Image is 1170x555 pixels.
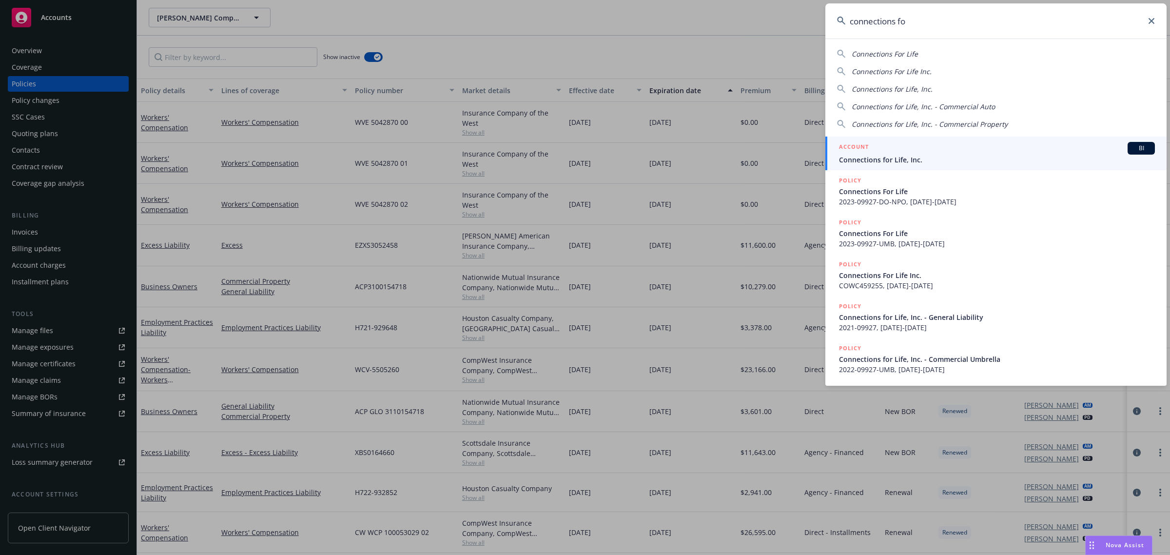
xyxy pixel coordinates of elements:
[825,254,1167,296] a: POLICYConnections For Life Inc.COWC459255, [DATE]-[DATE]
[825,3,1167,39] input: Search...
[839,238,1155,249] span: 2023-09927-UMB, [DATE]-[DATE]
[1106,541,1144,549] span: Nova Assist
[839,322,1155,333] span: 2021-09927, [DATE]-[DATE]
[1131,144,1151,153] span: BI
[839,142,869,154] h5: ACCOUNT
[1086,536,1098,555] div: Drag to move
[839,197,1155,207] span: 2023-09927-DO-NPO, [DATE]-[DATE]
[839,280,1155,291] span: COWC459255, [DATE]-[DATE]
[852,102,995,111] span: Connections for Life, Inc. - Commercial Auto
[839,218,861,227] h5: POLICY
[839,186,1155,197] span: Connections For Life
[839,364,1155,375] span: 2022-09927-UMB, [DATE]-[DATE]
[1085,535,1152,555] button: Nova Assist
[852,67,932,76] span: Connections For Life Inc.
[839,155,1155,165] span: Connections for Life, Inc.
[839,176,861,185] h5: POLICY
[825,296,1167,338] a: POLICYConnections for Life, Inc. - General Liability2021-09927, [DATE]-[DATE]
[825,137,1167,170] a: ACCOUNTBIConnections for Life, Inc.
[852,84,933,94] span: Connections for Life, Inc.
[825,338,1167,380] a: POLICYConnections for Life, Inc. - Commercial Umbrella2022-09927-UMB, [DATE]-[DATE]
[839,301,861,311] h5: POLICY
[839,312,1155,322] span: Connections for Life, Inc. - General Liability
[839,228,1155,238] span: Connections For Life
[839,354,1155,364] span: Connections for Life, Inc. - Commercial Umbrella
[825,170,1167,212] a: POLICYConnections For Life2023-09927-DO-NPO, [DATE]-[DATE]
[839,343,861,353] h5: POLICY
[839,259,861,269] h5: POLICY
[839,270,1155,280] span: Connections For Life Inc.
[852,119,1008,129] span: Connections for Life, Inc. - Commercial Property
[852,49,918,59] span: Connections For Life
[825,212,1167,254] a: POLICYConnections For Life2023-09927-UMB, [DATE]-[DATE]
